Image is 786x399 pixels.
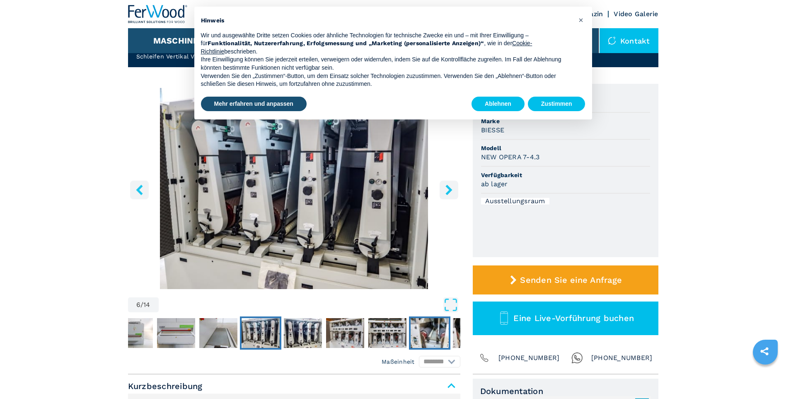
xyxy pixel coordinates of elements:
[382,358,415,366] em: Maßeinheit
[614,10,658,18] a: Video Galerie
[136,52,283,61] h2: Schleifen Vertikal Von Oben
[751,362,780,393] iframe: Chat
[481,171,650,179] span: Verfügbarkeit
[411,318,449,348] img: 4a8cc8d259a8c21861ce1ff9917edce5
[498,352,560,364] span: [PHONE_NUMBER]
[201,17,572,25] h2: Hinweis
[128,88,460,289] div: Go to Slide 6
[208,40,484,46] strong: Funktionalität, Nutzererfahrung, Erfolgsmessung und „Marketing (personalisierte Anzeigen)“
[481,125,505,135] h3: BIESSE
[115,318,153,348] img: dea0b160b06de987df076bc288db02f7
[513,313,634,323] span: Eine Live-Vorführung buchen
[451,316,493,350] button: Go to Slide 11
[198,316,239,350] button: Go to Slide 5
[481,152,540,162] h3: NEW OPERA 7-4.3
[481,144,650,152] span: Modell
[367,316,408,350] button: Go to Slide 9
[240,316,281,350] button: Go to Slide 6
[472,97,525,112] button: Ablehnen
[591,352,653,364] span: [PHONE_NUMBER]
[754,341,775,362] a: sharethis
[481,179,508,189] h3: ab lager
[201,32,572,56] p: Wir und ausgewählte Dritte setzen Cookies oder ähnliche Technologien für technische Zwecke ein un...
[480,386,651,396] span: Dokumentation
[473,265,658,294] button: Senden Sie eine Anfrage
[130,180,149,199] button: left-button
[242,318,280,348] img: 2951fcef26ee5363ac09c193238f5d30
[161,297,458,312] button: Open Fullscreen
[326,318,364,348] img: ae97bdec610a70738ffcd1a9a0f54ff2
[520,275,622,285] span: Senden Sie eine Anfrage
[453,318,491,348] img: 6bac10c7dd12738d2933638c8fa38a12
[528,97,585,112] button: Zustimmen
[29,316,361,350] nav: Thumbnail Navigation
[473,302,658,335] button: Eine Live-Vorführung buchen
[571,352,583,364] img: Whatsapp
[575,13,588,27] button: Schließen Sie diesen Hinweis
[282,316,324,350] button: Go to Slide 7
[324,316,366,350] button: Go to Slide 8
[140,302,143,308] span: /
[201,56,572,72] p: Ihre Einwilligung können Sie jederzeit erteilen, verweigern oder widerrufen, indem Sie auf die Ko...
[608,36,616,45] img: Kontakt
[440,180,458,199] button: right-button
[409,316,450,350] button: Go to Slide 10
[199,318,237,348] img: 0fa784183b41aff827a7377a937ffa04
[201,97,307,112] button: Mehr erfahren und anpassen
[128,5,188,23] img: Ferwood
[578,15,583,25] span: ×
[201,40,532,55] a: Cookie-Richtlinie
[368,318,406,348] img: 5c26172ac10a36edc0709b719e1fb9dd
[157,318,195,348] img: 4fc1cd7e5da49431a97e42a830b7e6f2
[153,36,205,46] button: Maschinen
[479,352,490,364] img: Phone
[284,318,322,348] img: 70831c24ff84e2f273f2c074152247de
[136,302,140,308] span: 6
[128,88,460,289] img: Schleifen Vertikal Von Oben BIESSE NEW OPERA 7-4.3
[600,28,658,53] div: Kontakt
[481,198,549,204] div: Ausstellungsraum
[128,379,460,394] span: Kurzbeschreibung
[155,316,197,350] button: Go to Slide 4
[113,316,155,350] button: Go to Slide 3
[201,72,572,88] p: Verwenden Sie den „Zustimmen“-Button, um dem Einsatz solcher Technologien zuzustimmen. Verwenden ...
[143,302,150,308] span: 14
